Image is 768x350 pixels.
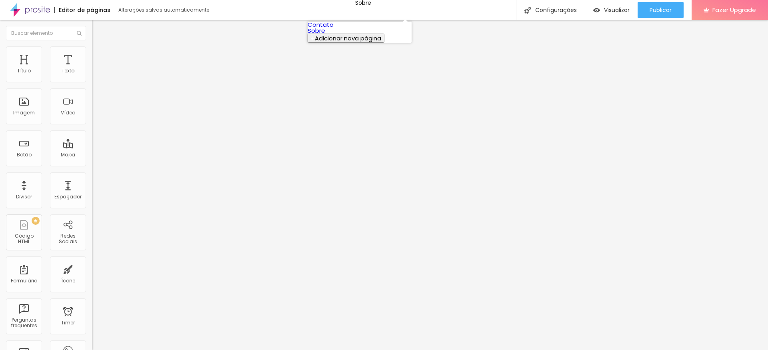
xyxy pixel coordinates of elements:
[604,7,630,13] span: Visualizar
[61,110,75,116] div: Vídeo
[52,233,84,245] div: Redes Sociais
[61,320,75,326] div: Timer
[17,68,31,74] div: Título
[61,278,75,284] div: Ícone
[11,278,37,284] div: Formulário
[92,20,768,350] iframe: Editor
[8,233,40,245] div: Código HTML
[593,7,600,14] img: view-1.svg
[308,20,334,29] a: Contato
[61,152,75,158] div: Mapa
[54,194,82,200] div: Espaçador
[17,152,32,158] div: Botão
[524,7,531,14] img: Icone
[16,194,32,200] div: Divisor
[13,110,35,116] div: Imagem
[62,68,74,74] div: Texto
[712,6,756,13] span: Fazer Upgrade
[638,2,684,18] button: Publicar
[585,2,638,18] button: Visualizar
[315,34,381,42] span: Adicionar nova página
[77,31,82,36] img: Icone
[118,8,210,12] div: Alterações salvas automaticamente
[308,26,325,35] a: Sobre
[308,34,384,43] button: Adicionar nova página
[650,7,672,13] span: Publicar
[6,26,86,40] input: Buscar elemento
[8,317,40,329] div: Perguntas frequentes
[54,7,110,13] div: Editor de páginas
